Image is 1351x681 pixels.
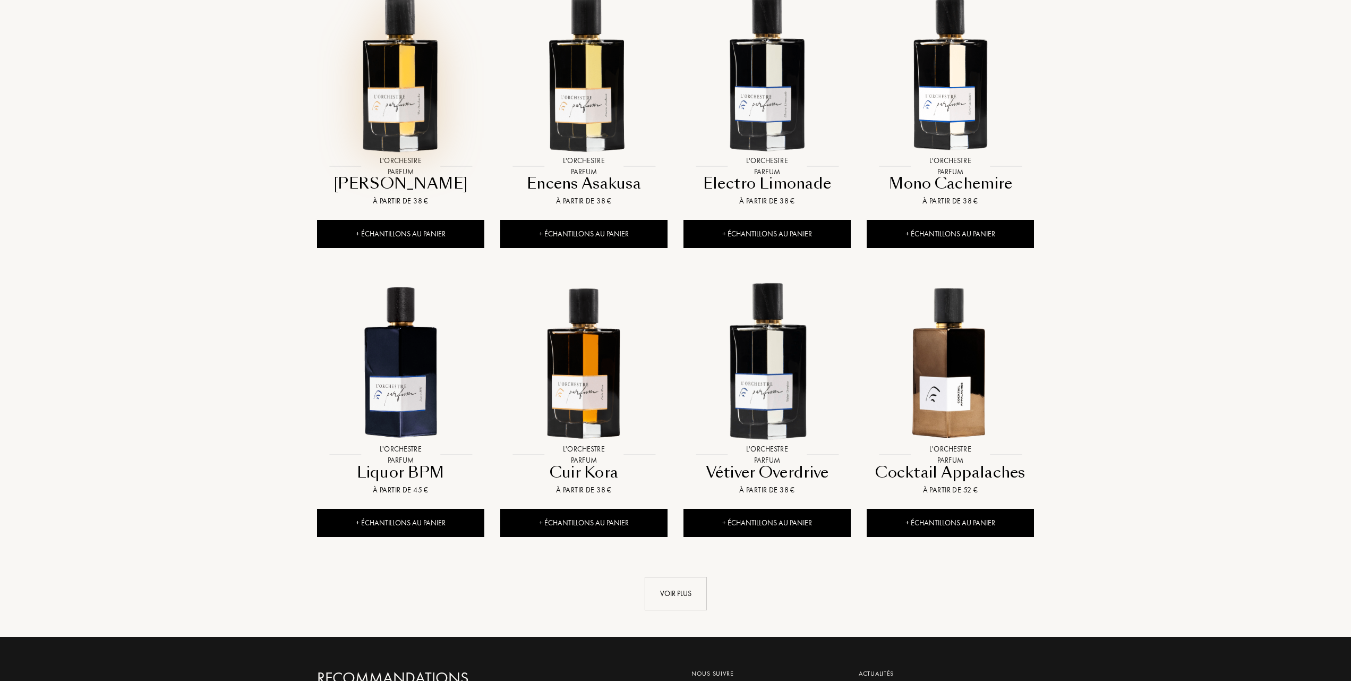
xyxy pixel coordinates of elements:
[868,278,1033,444] img: Cocktail Appalaches L'Orchestre Parfum
[505,195,663,207] div: À partir de 38 €
[321,195,480,207] div: À partir de 38 €
[859,669,1026,678] div: Actualités
[683,220,851,248] div: + Échantillons au panier
[500,267,668,509] a: Cuir Kora L'Orchestre ParfumL'Orchestre ParfumCuir KoraÀ partir de 38 €
[688,484,846,496] div: À partir de 38 €
[645,577,707,610] div: Voir plus
[318,278,483,444] img: Liquor BPM L'Orchestre Parfum
[685,278,850,444] img: Vétiver Overdrive L'Orchestre Parfum
[867,509,1034,537] div: + Échantillons au panier
[683,509,851,537] div: + Échantillons au panier
[867,220,1034,248] div: + Échantillons au panier
[691,669,843,678] div: Nous suivre
[321,484,480,496] div: À partir de 45 €
[500,509,668,537] div: + Échantillons au panier
[871,484,1030,496] div: À partir de 52 €
[317,267,484,509] a: Liquor BPM L'Orchestre ParfumL'Orchestre ParfumLiquor BPMÀ partir de 45 €
[688,195,846,207] div: À partir de 38 €
[867,267,1034,509] a: Cocktail Appalaches L'Orchestre ParfumL'Orchestre ParfumCocktail AppalachesÀ partir de 52 €
[683,267,851,509] a: Vétiver Overdrive L'Orchestre ParfumL'Orchestre ParfumVétiver OverdriveÀ partir de 38 €
[500,220,668,248] div: + Échantillons au panier
[317,220,484,248] div: + Échantillons au panier
[871,195,1030,207] div: À partir de 38 €
[505,484,663,496] div: À partir de 38 €
[317,509,484,537] div: + Échantillons au panier
[501,278,666,444] img: Cuir Kora L'Orchestre Parfum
